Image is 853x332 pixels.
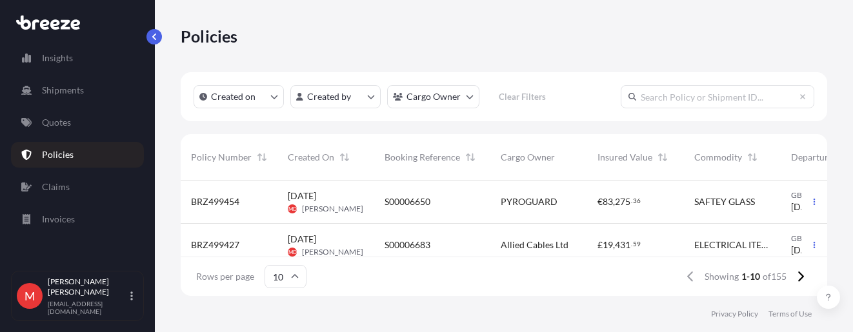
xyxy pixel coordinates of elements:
span: BRZ499454 [191,195,239,208]
p: [EMAIL_ADDRESS][DOMAIN_NAME] [48,300,128,315]
a: Invoices [11,206,144,232]
span: MD [288,202,297,215]
a: Terms of Use [768,309,812,319]
p: Created by [307,90,351,103]
span: ELECTRICAL ITEMS AND ACCESSORIES [694,239,770,251]
button: Sort [254,150,270,165]
input: Search Policy or Shipment ID... [621,85,814,108]
button: cargoOwner Filter options [387,85,479,108]
span: [DATE] [288,233,316,246]
span: , [613,240,615,249]
span: 431 [615,240,630,249]
span: MD [288,246,297,259]
a: Shipments [11,77,144,103]
a: Insights [11,45,144,71]
span: 36 [633,199,641,203]
span: Allied Cables Ltd [501,239,568,251]
span: Booking Reference [385,151,460,164]
p: [PERSON_NAME] [PERSON_NAME] [48,277,128,297]
span: Created On [288,151,334,164]
span: 59 [633,242,641,246]
p: Invoices [42,213,75,226]
span: Cargo Owner [501,151,555,164]
button: Sort [745,150,760,165]
span: 83 [603,197,613,206]
p: Policies [42,148,74,161]
span: [DATE] [791,200,819,213]
span: Insured Value [597,151,652,164]
span: S00006683 [385,239,430,251]
span: Showing [705,270,739,283]
p: Shipments [42,84,84,97]
span: Commodity [694,151,742,164]
p: Cargo Owner [406,90,461,103]
span: , [613,197,615,206]
span: Rows per page [196,270,254,283]
p: Insights [42,52,73,64]
button: Sort [463,150,478,165]
button: Sort [337,150,352,165]
p: Created on [211,90,256,103]
span: Policy Number [191,151,252,164]
span: S00006650 [385,195,430,208]
span: [DATE] [288,190,316,202]
button: createdBy Filter options [290,85,381,108]
button: Sort [655,150,670,165]
span: 275 [615,197,630,206]
p: Quotes [42,116,71,129]
a: Quotes [11,110,144,135]
a: Policies [11,142,144,168]
span: of 155 [763,270,787,283]
a: Claims [11,174,144,200]
span: . [631,199,632,203]
span: 19 [603,240,613,249]
span: [PERSON_NAME] [302,204,363,214]
span: SAFTEY GLASS [694,195,755,208]
span: 1-10 [741,270,760,283]
span: Departure [791,151,833,164]
span: M [25,289,35,302]
span: . [631,242,632,246]
span: € [597,197,603,206]
a: Privacy Policy [711,309,758,319]
span: [DATE] [791,244,819,257]
p: Claims [42,181,70,193]
span: BRZ499427 [191,239,239,251]
span: £ [597,240,603,249]
p: Clear Filters [499,90,546,103]
p: Policies [181,26,238,46]
span: [PERSON_NAME] [302,247,363,257]
span: PYROGUARD [501,195,557,208]
button: createdOn Filter options [194,85,284,108]
button: Clear Filters [486,86,558,107]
